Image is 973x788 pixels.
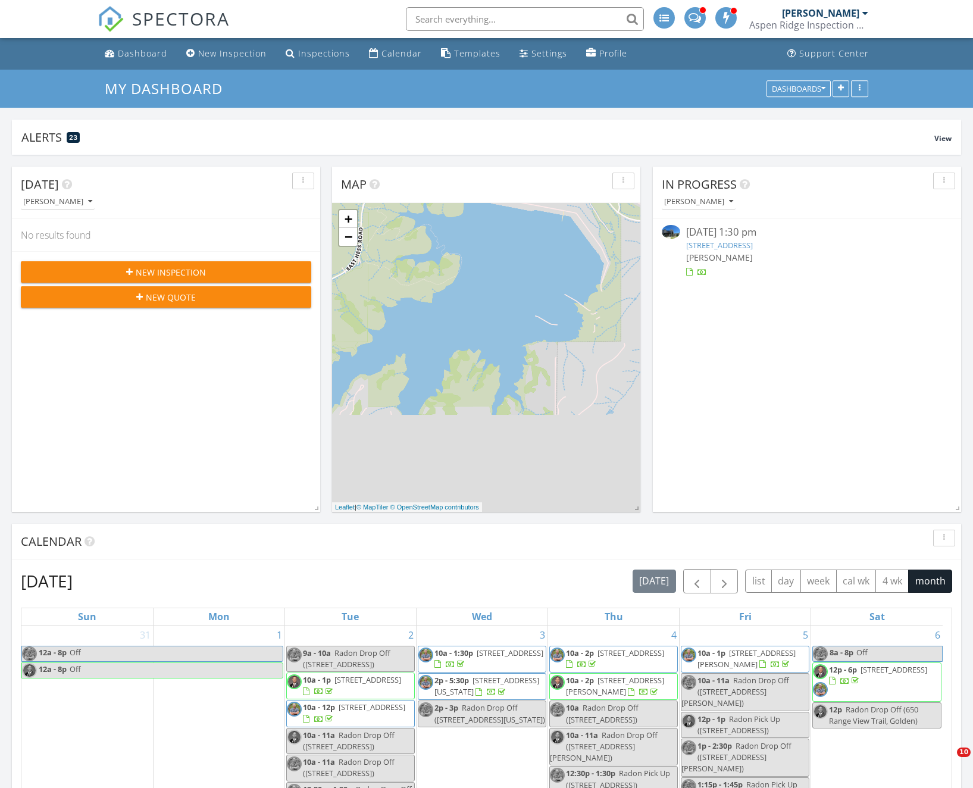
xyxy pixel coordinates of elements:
[549,646,678,673] a: 10a - 2p [STREET_ADDRESS]
[418,675,433,690] img: upsdated_headshot_2.jpg
[38,663,67,678] span: 12a - 8p
[182,43,271,65] a: New Inspection
[550,768,565,783] img: upsdated_headshot_2.jpg
[829,664,927,686] a: 12p - 6p [STREET_ADDRESS]
[339,228,357,246] a: Zoom out
[766,80,831,97] button: Dashboards
[745,570,772,593] button: list
[957,748,971,757] span: 10
[341,176,367,192] span: Map
[470,608,495,625] a: Wednesday
[771,570,801,593] button: day
[418,648,433,662] img: upsdated_headshot_2.jpg
[406,7,644,31] input: Search everything...
[364,43,427,65] a: Calendar
[697,648,796,670] a: 10a - 1p [STREET_ADDRESS][PERSON_NAME]
[669,626,679,645] a: Go to September 4, 2025
[390,504,479,511] a: © OpenStreetMap contributors
[681,646,809,673] a: 10a - 1p [STREET_ADDRESS][PERSON_NAME]
[70,647,81,658] span: Off
[686,252,753,263] span: [PERSON_NAME]
[434,675,539,697] a: 2p - 5:30p [STREET_ADDRESS][US_STATE]
[875,570,909,593] button: 4 wk
[339,210,357,228] a: Zoom in
[454,48,500,59] div: Templates
[813,664,828,679] img: screen_shot_20220111_at_2.52.21_pm.png
[681,714,696,728] img: screen_shot_20220111_at_2.52.21_pm.png
[566,702,639,724] span: Radon Drop Off ([STREET_ADDRESS])
[550,648,565,662] img: upsdated_headshot_2.jpg
[70,664,81,674] span: Off
[21,194,95,210] button: [PERSON_NAME]
[697,675,730,686] span: 10a - 11a
[550,730,565,745] img: screen_shot_20220111_at_2.52.21_pm.png
[303,756,335,767] span: 10a - 11a
[813,704,828,719] img: screen_shot_20220111_at_2.52.21_pm.png
[434,702,458,713] span: 2p - 3p
[21,129,934,145] div: Alerts
[303,674,331,685] span: 10a - 1p
[836,570,877,593] button: cal wk
[697,714,725,724] span: 12p - 1p
[434,702,545,724] span: Radon Drop Off ([STREET_ADDRESS][US_STATE])
[22,646,37,661] img: upsdated_headshot_2.jpg
[697,714,780,736] span: Radon Pick Up ([STREET_ADDRESS])
[597,648,664,658] span: [STREET_ADDRESS]
[69,133,77,142] span: 23
[566,675,664,697] a: 10a - 2p [STREET_ADDRESS][PERSON_NAME]
[550,730,658,763] span: Radon Drop Off ([STREET_ADDRESS][PERSON_NAME])
[434,675,539,697] span: [STREET_ADDRESS][US_STATE]
[132,6,230,31] span: SPECTORA
[772,85,825,93] div: Dashboards
[697,648,725,658] span: 10a - 1p
[287,756,302,771] img: upsdated_headshot_2.jpg
[566,675,594,686] span: 10a - 2p
[76,608,99,625] a: Sunday
[303,702,405,724] a: 10a - 12p [STREET_ADDRESS]
[477,648,543,658] span: [STREET_ADDRESS]
[287,730,302,745] img: screen_shot_20220111_at_2.52.21_pm.png
[867,608,887,625] a: Saturday
[933,626,943,645] a: Go to September 6, 2025
[146,291,196,304] span: New Quote
[633,570,676,593] button: [DATE]
[303,730,395,752] span: Radon Drop Off ([STREET_ADDRESS])
[303,756,395,778] span: Radon Drop Off ([STREET_ADDRESS])
[711,569,739,593] button: Next month
[22,663,37,678] img: screen_shot_20220111_at_2.52.21_pm.png
[436,43,505,65] a: Templates
[602,608,625,625] a: Thursday
[21,176,59,192] span: [DATE]
[737,608,754,625] a: Friday
[515,43,572,65] a: Settings
[550,675,565,690] img: screen_shot_20220111_at_2.52.21_pm.png
[418,673,546,700] a: 2p - 5:30p [STREET_ADDRESS][US_STATE]
[100,43,172,65] a: Dashboard
[581,43,632,65] a: Company Profile
[566,730,598,740] span: 10a - 11a
[662,225,680,239] img: 9562120%2Freports%2Fc74ce959-b05b-47c3-a23d-9893deb0fc05%2Fcover_photos%2FJTFOrEyZ1w6UX3nyRY8g%2F...
[274,626,284,645] a: Go to September 1, 2025
[933,748,961,776] iframe: Intercom live chat
[406,626,416,645] a: Go to September 2, 2025
[12,219,320,251] div: No results found
[829,704,842,715] span: 12p
[136,266,206,279] span: New Inspection
[799,48,869,59] div: Support Center
[800,570,837,593] button: week
[662,176,737,192] span: In Progress
[829,664,857,675] span: 12p - 6p
[662,194,736,210] button: [PERSON_NAME]
[418,646,546,673] a: 10a - 1:30p [STREET_ADDRESS]
[800,626,811,645] a: Go to September 5, 2025
[813,646,828,661] img: upsdated_headshot_2.jpg
[686,225,928,240] div: [DATE] 1:30 pm
[566,648,664,670] a: 10a - 2p [STREET_ADDRESS]
[98,16,230,41] a: SPECTORA
[683,569,711,593] button: Previous month
[697,740,732,751] span: 1p - 2:30p
[21,569,73,593] h2: [DATE]
[566,702,579,713] span: 10a
[681,675,696,690] img: upsdated_headshot_2.jpg
[531,48,567,59] div: Settings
